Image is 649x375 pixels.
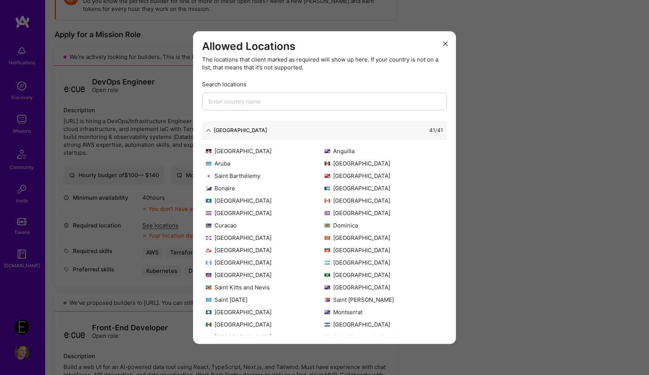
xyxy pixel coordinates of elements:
img: Canada [324,199,330,203]
div: [GEOGRAPHIC_DATA] [324,321,443,328]
img: Saint Martin [324,298,330,302]
div: [GEOGRAPHIC_DATA] [324,197,443,205]
img: Mexico [206,322,211,327]
div: Dominica [324,221,443,229]
i: icon Close [443,41,448,46]
div: [GEOGRAPHIC_DATA] [206,308,324,316]
div: [GEOGRAPHIC_DATA] [206,209,324,217]
img: Guadeloupe [324,248,330,252]
img: Bermuda [324,174,330,178]
div: Curacao [206,221,324,229]
img: Martinique [206,310,211,314]
div: [GEOGRAPHIC_DATA] [206,234,324,242]
img: Haiti [206,273,211,277]
div: [GEOGRAPHIC_DATA] [324,259,443,267]
div: [GEOGRAPHIC_DATA] [324,184,443,192]
div: [GEOGRAPHIC_DATA] [206,271,324,279]
img: Jamaica [324,273,330,277]
div: Anguilla [324,147,443,155]
div: [GEOGRAPHIC_DATA] [324,209,443,217]
div: Saint [PERSON_NAME] [324,296,443,304]
div: [GEOGRAPHIC_DATA] [324,283,443,291]
div: Saint [DATE] [206,296,324,304]
div: [GEOGRAPHIC_DATA] [324,172,443,180]
img: Montserrat [324,310,330,314]
h3: Allowed Locations [202,40,447,53]
div: [GEOGRAPHIC_DATA] [324,160,443,167]
div: [GEOGRAPHIC_DATA] [206,321,324,328]
input: Enter country name [202,93,447,110]
div: [GEOGRAPHIC_DATA] [324,271,443,279]
div: [GEOGRAPHIC_DATA] [206,197,324,205]
img: Guatemala [206,261,211,265]
div: [GEOGRAPHIC_DATA] [206,333,324,341]
img: Saint Lucia [206,298,211,302]
img: Aruba [206,161,211,166]
div: modal [193,31,456,344]
img: Anguilla [324,149,330,153]
div: [GEOGRAPHIC_DATA] [206,259,324,267]
div: Saint Pierre and Miquelon [324,333,443,341]
div: Search locations [202,80,447,88]
div: The locations that client marked as required will show up here. If your country is not on a list,... [202,56,447,71]
div: Bonaire [206,184,324,192]
img: Grenada [324,236,330,240]
img: Bahamas [324,186,330,190]
div: [GEOGRAPHIC_DATA] [324,234,443,242]
img: Honduras [324,261,330,265]
img: Antigua and Barbuda [206,149,211,153]
img: Cayman Islands [324,285,330,289]
img: Nicaragua [324,322,330,327]
div: Montserrat [324,308,443,316]
img: Curacao [206,223,211,227]
div: [GEOGRAPHIC_DATA] [206,246,324,254]
img: Saint Kitts and Nevis [206,285,211,289]
div: [GEOGRAPHIC_DATA] [324,246,443,254]
img: Dominican Republic [206,236,211,240]
img: Barbados [324,161,330,166]
img: Bonaire [206,186,211,190]
div: Saint Barthélemy [206,172,324,180]
div: Saint Kitts and Nevis [206,283,324,291]
div: [GEOGRAPHIC_DATA] [206,147,324,155]
img: Costa Rica [206,211,211,215]
i: icon ArrowDown [206,128,211,133]
img: Cuba [324,211,330,215]
div: 41 / 41 [429,126,443,134]
img: Belize [206,199,211,203]
img: Greenland [206,248,211,252]
img: Dominica [324,223,330,227]
div: Aruba [206,160,324,167]
img: Saint Barthélemy [206,174,211,178]
div: [GEOGRAPHIC_DATA] [214,126,267,134]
